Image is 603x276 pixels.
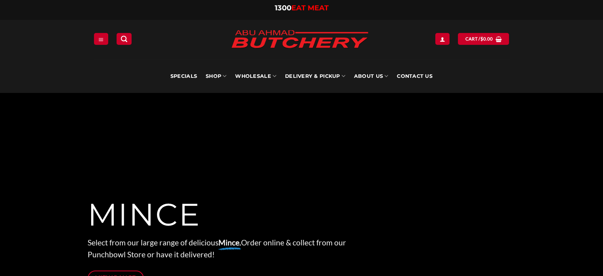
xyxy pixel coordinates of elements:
[218,238,241,247] strong: Mince.
[88,196,201,234] span: MINCE
[480,35,483,42] span: $
[117,33,132,44] a: Search
[285,60,345,93] a: Delivery & Pickup
[458,33,509,44] a: View cart
[224,25,375,55] img: Abu Ahmad Butchery
[206,60,226,93] a: SHOP
[291,4,329,12] span: EAT MEAT
[354,60,388,93] a: About Us
[170,60,197,93] a: Specials
[435,33,450,44] a: Login
[397,60,433,93] a: Contact Us
[465,35,493,42] span: Cart /
[94,33,108,44] a: Menu
[88,238,346,259] span: Select from our large range of delicious Order online & collect from our Punchbowl Store or have ...
[480,36,493,41] bdi: 0.00
[275,4,291,12] span: 1300
[235,60,276,93] a: Wholesale
[275,4,329,12] a: 1300EAT MEAT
